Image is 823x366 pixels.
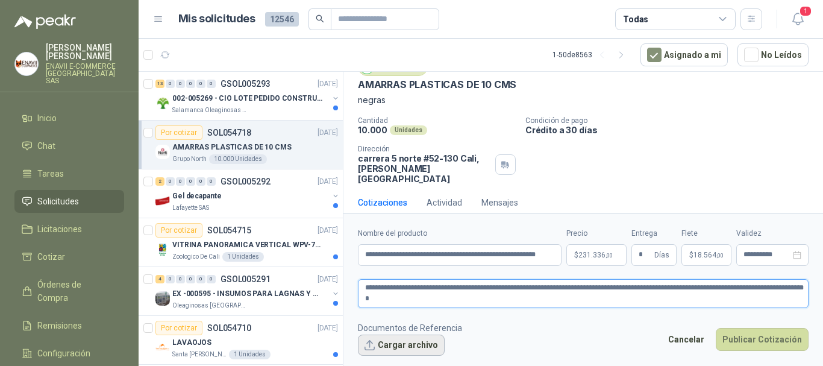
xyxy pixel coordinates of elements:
[358,153,490,184] p: carrera 5 norte #52-130 Cali , [PERSON_NAME][GEOGRAPHIC_DATA]
[172,239,322,251] p: VITRINA PANORAMICA VERTICAL WPV-700FA
[196,275,205,283] div: 0
[37,195,79,208] span: Solicitudes
[552,45,631,65] div: 1 - 50 de 8563
[14,162,124,185] a: Tareas
[358,228,562,239] label: Nombre del producto
[155,77,340,115] a: 13 0 0 0 0 0 GSOL005293[DATE] Company Logo002-005269 - CIO LOTE PEDIDO CONSTRUCCIONSalamanca Olea...
[37,222,82,236] span: Licitaciones
[155,272,340,311] a: 4 0 0 0 0 0 GSOL005291[DATE] Company LogoEX -000595 - INSUMOS PARA LAGNAS Y OFICINAS PLANTAOleagi...
[15,52,38,75] img: Company Logo
[155,145,170,159] img: Company Logo
[525,125,818,135] p: Crédito a 30 días
[662,328,711,351] button: Cancelar
[693,251,724,259] span: 18.564
[178,10,255,28] h1: Mis solicitudes
[176,177,185,186] div: 0
[358,93,809,107] p: negras
[14,342,124,365] a: Configuración
[390,125,427,135] div: Unidades
[155,321,202,335] div: Por cotizar
[37,347,90,360] span: Configuración
[14,107,124,130] a: Inicio
[787,8,809,30] button: 1
[427,196,462,209] div: Actividad
[265,12,299,27] span: 12546
[37,167,64,180] span: Tareas
[155,174,340,213] a: 2 0 0 0 0 0 GSOL005292[DATE] Company LogoGel decapanteLafayette SAS
[172,154,207,164] p: Grupo North
[46,43,124,60] p: [PERSON_NAME] [PERSON_NAME]
[318,176,338,188] p: [DATE]
[172,203,209,213] p: Lafayette SAS
[716,252,724,259] span: ,00
[207,177,216,186] div: 0
[207,80,216,88] div: 0
[640,43,728,66] button: Asignado a mi
[681,244,731,266] p: $ 18.564,00
[14,190,124,213] a: Solicitudes
[166,177,175,186] div: 0
[166,275,175,283] div: 0
[186,80,195,88] div: 0
[37,139,55,153] span: Chat
[207,226,251,235] p: SOL054715
[155,125,202,140] div: Por cotizar
[318,127,338,139] p: [DATE]
[155,275,164,283] div: 4
[681,228,731,239] label: Flete
[14,273,124,309] a: Órdenes de Compra
[358,116,516,125] p: Cantidad
[139,218,343,267] a: Por cotizarSOL054715[DATE] Company LogoVITRINA PANORAMICA VERTICAL WPV-700FAZoologico De Cali1 Un...
[578,251,613,259] span: 231.336
[358,335,445,356] button: Cargar archivo
[358,78,516,91] p: AMARRAS PLASTICAS DE 10 CMS
[358,321,462,335] p: Documentos de Referencia
[172,350,227,359] p: Santa [PERSON_NAME]
[186,275,195,283] div: 0
[358,145,490,153] p: Dirección
[358,125,387,135] p: 10.000
[14,314,124,337] a: Remisiones
[207,128,251,137] p: SOL054718
[155,80,164,88] div: 13
[155,96,170,110] img: Company Logo
[172,142,292,153] p: AMARRAS PLASTICAS DE 10 CMS
[172,288,322,300] p: EX -000595 - INSUMOS PARA LAGNAS Y OFICINAS PLANTA
[654,245,669,265] span: Días
[176,275,185,283] div: 0
[229,350,271,359] div: 1 Unidades
[155,177,164,186] div: 2
[172,301,248,311] p: Oleaginosas [GEOGRAPHIC_DATA][PERSON_NAME]
[172,337,211,349] p: LAVAOJOS
[172,252,220,262] p: Zoologico De Cali
[172,106,248,115] p: Salamanca Oleaginosas SAS
[481,196,518,209] div: Mensajes
[166,80,175,88] div: 0
[14,245,124,268] a: Cotizar
[176,80,185,88] div: 0
[631,228,677,239] label: Entrega
[318,78,338,90] p: [DATE]
[358,196,407,209] div: Cotizaciones
[37,319,82,332] span: Remisiones
[155,194,170,208] img: Company Logo
[221,177,271,186] p: GSOL005292
[37,112,57,125] span: Inicio
[172,93,322,104] p: 002-005269 - CIO LOTE PEDIDO CONSTRUCCION
[196,177,205,186] div: 0
[221,275,271,283] p: GSOL005291
[207,275,216,283] div: 0
[689,251,693,259] span: $
[318,323,338,334] p: [DATE]
[155,223,202,238] div: Por cotizar
[46,63,124,84] p: ENAVII E-COMMERCE [GEOGRAPHIC_DATA] SAS
[139,316,343,365] a: Por cotizarSOL054710[DATE] Company LogoLAVAOJOSSanta [PERSON_NAME]1 Unidades
[155,242,170,257] img: Company Logo
[525,116,818,125] p: Condición de pago
[14,134,124,157] a: Chat
[316,14,324,23] span: search
[737,43,809,66] button: No Leídos
[606,252,613,259] span: ,00
[716,328,809,351] button: Publicar Cotización
[222,252,264,262] div: 1 Unidades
